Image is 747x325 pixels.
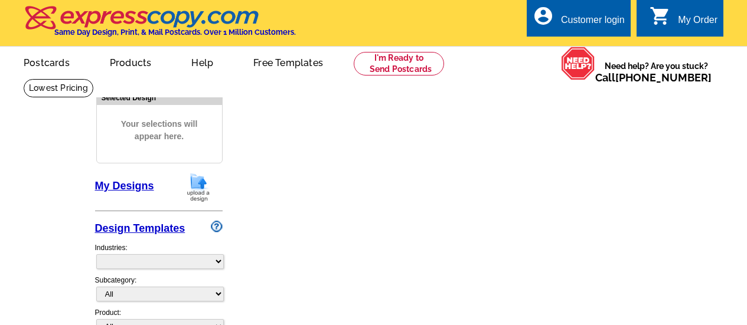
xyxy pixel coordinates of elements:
[650,5,671,27] i: shopping_cart
[595,71,712,84] span: Call
[95,180,154,192] a: My Designs
[97,92,222,103] div: Selected Design
[650,13,717,28] a: shopping_cart My Order
[95,237,223,275] div: Industries:
[211,221,223,232] img: design-wizard-help-icon.png
[24,14,296,37] a: Same Day Design, Print, & Mail Postcards. Over 1 Million Customers.
[234,48,342,75] a: Free Templates
[183,172,214,202] img: upload-design
[533,13,625,28] a: account_circle Customer login
[95,222,185,234] a: Design Templates
[95,275,223,307] div: Subcategory:
[595,60,717,84] span: Need help? Are you stuck?
[561,47,595,80] img: help
[561,15,625,31] div: Customer login
[106,106,213,155] span: Your selections will appear here.
[54,28,296,37] h4: Same Day Design, Print, & Mail Postcards. Over 1 Million Customers.
[678,15,717,31] div: My Order
[615,71,712,84] a: [PHONE_NUMBER]
[91,48,171,75] a: Products
[5,48,89,75] a: Postcards
[172,48,232,75] a: Help
[533,5,554,27] i: account_circle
